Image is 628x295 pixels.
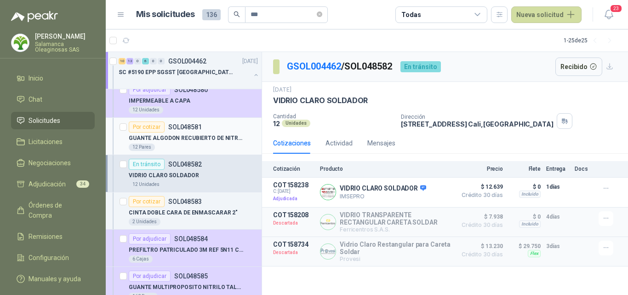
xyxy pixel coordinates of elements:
p: COT158734 [273,241,314,248]
p: [DATE] [273,86,291,94]
p: Salamanca Oleaginosas SAS [35,41,95,52]
div: 0 [134,58,141,64]
a: Negociaciones [11,154,95,172]
p: COT158208 [273,211,314,219]
p: SOL048580 [174,87,208,93]
span: Solicitudes [29,116,60,126]
span: 23 [610,4,622,13]
a: Solicitudes [11,112,95,129]
a: Licitaciones [11,133,95,150]
div: Por cotizar [129,121,165,133]
p: Dirección [401,114,554,120]
div: 0 [150,58,157,64]
div: 1 - 25 de 25 [564,33,617,48]
div: En tránsito [400,61,441,72]
p: Entrega [546,166,569,172]
div: En tránsito [129,159,165,170]
p: Docs [575,166,593,172]
span: 34 [76,180,89,188]
a: Por adjudicarSOL048580IMPERMEABLE A CAPA12 Unidades [106,81,262,118]
div: Por adjudicar [129,233,171,244]
a: Por cotizarSOL048583CINTA DOBLE CARA DE ENMASCARAR 2"2 Unidades [106,192,262,230]
a: Inicio [11,69,95,87]
div: 0 [158,58,165,64]
h1: Mis solicitudes [136,8,195,21]
p: 3 días [546,241,569,252]
a: En tránsitoSOL048582VIDRIO CLARO SOLDADOR12 Unidades [106,155,262,192]
a: Por cotizarSOL048581GUANTE ALGODON RECUBIERTO DE NITRILO12 Pares [106,118,262,155]
p: PREFILTRO PATRICULADO 3M REF 5N11 CAJAx10PARES [129,246,243,255]
span: $ 13.230 [457,241,503,252]
span: Remisiones [29,231,63,242]
button: 23 [600,6,617,23]
p: Vidrio Claro Restangular para Careta Soldar [340,241,451,255]
div: Por cotizar [129,196,165,207]
p: SOL048581 [168,124,202,130]
div: Mensajes [367,138,395,148]
img: Company Logo [320,244,336,259]
span: Inicio [29,73,43,83]
div: 12 Pares [129,144,155,151]
span: Negociaciones [29,158,71,168]
p: Ferricentros S.A.S. [340,226,451,233]
p: [DATE] [242,57,258,66]
span: Crédito 30 días [457,252,503,257]
div: 12 Unidades [129,181,163,188]
p: CINTA DOBLE CARA DE ENMASCARAR 2" [129,208,238,217]
a: Órdenes de Compra [11,197,95,224]
a: Remisiones [11,228,95,245]
div: 12 Unidades [129,106,163,114]
p: / SOL048582 [287,59,393,74]
p: SOL048582 [168,161,202,168]
span: $ 12.639 [457,181,503,192]
p: $ 0 [508,211,541,222]
div: 13 [126,58,133,64]
span: close-circle [317,10,322,19]
p: [PERSON_NAME] [35,33,95,40]
a: Configuración [11,249,95,266]
div: 10 [119,58,126,64]
p: VIDRIO CLARO SOLDADOR [340,185,426,193]
div: 6 Cajas [129,255,153,263]
span: 136 [202,9,221,20]
p: SOL048583 [168,198,202,205]
p: $ 0 [508,181,541,192]
p: SOL048584 [174,236,208,242]
p: Flete [508,166,541,172]
p: SOL048585 [174,273,208,279]
p: [STREET_ADDRESS] Cali , [GEOGRAPHIC_DATA] [401,120,554,128]
span: Crédito 30 días [457,192,503,198]
p: 12 [273,120,280,127]
a: Manuales y ayuda [11,270,95,288]
div: Incluido [519,191,541,198]
span: Órdenes de Compra [29,200,86,220]
p: GSOL004462 [168,58,206,64]
div: Cotizaciones [273,138,311,148]
a: 10 13 0 6 0 0 GSOL004462[DATE] SC #5190 EPP SGSST [GEOGRAPHIC_DATA] [119,56,260,85]
a: Chat [11,91,95,108]
p: GUANTE ALGODON RECUBIERTO DE NITRILO [129,134,243,143]
p: VIDRIO TRANSPARENTE RECTANGULAR CARETA SOLDAR [340,211,451,226]
p: 4 días [546,211,569,222]
p: Adjudicada [273,194,314,203]
button: Nueva solicitud [511,6,582,23]
span: Manuales y ayuda [29,274,81,284]
span: search [234,11,240,17]
p: SC #5190 EPP SGSST [GEOGRAPHIC_DATA] [119,68,233,77]
p: Descartada [273,219,314,228]
p: VIDRIO CLARO SOLDADOR [273,96,368,105]
button: Recibido [555,58,603,76]
p: IMSEPRO [340,193,426,200]
p: Precio [457,166,503,172]
p: IMPERMEABLE A CAPA [129,97,190,105]
span: Crédito 30 días [457,222,503,228]
p: Descartada [273,248,314,257]
p: GUANTE MULTIPROPOSITO NITRILO TALLA 10 [129,283,243,292]
span: Licitaciones [29,137,63,147]
a: GSOL004462 [287,61,341,72]
div: Actividad [325,138,353,148]
p: Producto [320,166,451,172]
div: Por adjudicar [129,84,171,95]
p: COT158238 [273,181,314,189]
p: Cotización [273,166,314,172]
